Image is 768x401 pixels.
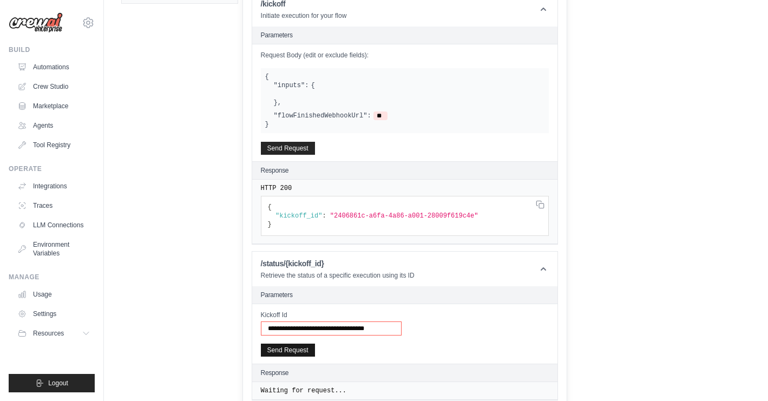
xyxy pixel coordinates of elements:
a: Environment Variables [13,236,95,262]
a: Usage [13,286,95,303]
a: Crew Studio [13,78,95,95]
div: Manage [9,273,95,281]
a: Marketplace [13,97,95,115]
button: Logout [9,374,95,392]
span: : [322,212,326,220]
h2: Response [261,166,289,175]
a: Agents [13,117,95,134]
h2: Parameters [261,291,549,299]
span: } [274,98,278,107]
pre: HTTP 200 [261,184,549,193]
span: } [268,221,272,228]
p: Initiate execution for your flow [261,11,347,20]
a: Traces [13,197,95,214]
a: Automations [13,58,95,76]
label: "flowFinishedWebhookUrl": [274,111,371,120]
a: Settings [13,305,95,323]
a: Integrations [13,178,95,195]
span: , [278,98,281,107]
span: Logout [48,379,68,387]
label: "inputs": [274,81,309,90]
button: Send Request [261,142,315,155]
h2: Parameters [261,31,549,40]
button: Resources [13,325,95,342]
a: Tool Registry [13,136,95,154]
a: LLM Connections [13,216,95,234]
h2: Response [261,369,289,377]
iframe: Chat Widget [714,349,768,401]
div: Operate [9,165,95,173]
pre: Waiting for request... [261,386,549,395]
span: { [265,73,269,81]
p: Retrieve the status of a specific execution using its ID [261,271,415,280]
span: "2406861c-a6fa-4a86-a001-28009f619c4e" [330,212,478,220]
div: Build [9,45,95,54]
span: "kickoff_id" [275,212,322,220]
h1: /status/{kickoff_id} [261,258,415,269]
img: Logo [9,12,63,33]
span: { [311,81,314,90]
button: Send Request [261,344,315,357]
label: Kickoff Id [261,311,402,319]
span: { [268,203,272,211]
label: Request Body (edit or exclude fields): [261,51,549,60]
span: Resources [33,329,64,338]
span: } [265,121,269,128]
